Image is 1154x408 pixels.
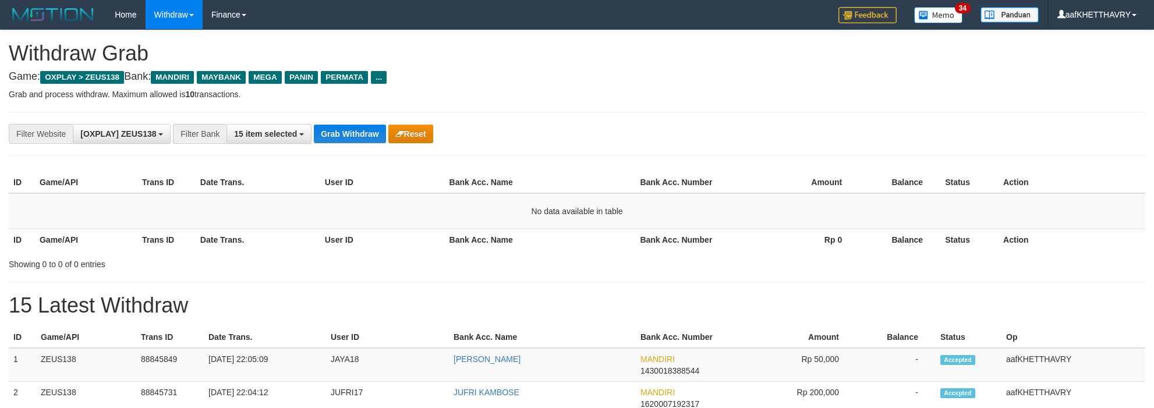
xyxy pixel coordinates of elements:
[940,355,975,365] span: Accepted
[73,124,171,144] button: [OXPLAY] ZEUS138
[285,71,318,84] span: PANIN
[1001,327,1145,348] th: Op
[151,71,194,84] span: MANDIRI
[936,327,1001,348] th: Status
[36,327,136,348] th: Game/API
[234,129,297,139] span: 15 item selected
[204,348,326,382] td: [DATE] 22:05:09
[640,354,675,364] span: MANDIRI
[635,172,738,193] th: Bank Acc. Number
[980,7,1039,23] img: panduan.png
[454,354,521,364] a: [PERSON_NAME]
[914,7,963,23] img: Button%20Memo.svg
[196,172,320,193] th: Date Trans.
[635,229,738,250] th: Bank Acc. Number
[321,71,368,84] span: PERMATA
[1001,348,1145,382] td: aafKHETTHAVRY
[856,348,936,382] td: -
[636,327,737,348] th: Bank Acc. Number
[226,124,311,144] button: 15 item selected
[249,71,282,84] span: MEGA
[738,229,859,250] th: Rp 0
[940,388,975,398] span: Accepted
[454,388,519,397] a: JUFRI KAMBOSE
[856,327,936,348] th: Balance
[371,71,387,84] span: ...
[196,229,320,250] th: Date Trans.
[9,229,35,250] th: ID
[314,125,385,143] button: Grab Withdraw
[9,42,1145,65] h1: Withdraw Grab
[640,366,699,375] span: Copy 1430018388544 to clipboard
[136,327,204,348] th: Trans ID
[737,348,856,382] td: Rp 50,000
[9,193,1145,229] td: No data available in table
[36,348,136,382] td: ZEUS138
[204,327,326,348] th: Date Trans.
[136,348,204,382] td: 88845849
[326,327,449,348] th: User ID
[9,172,35,193] th: ID
[173,124,226,144] div: Filter Bank
[40,71,124,84] span: OXPLAY > ZEUS138
[999,172,1145,193] th: Action
[9,327,36,348] th: ID
[738,172,859,193] th: Amount
[838,7,897,23] img: Feedback.jpg
[9,6,97,23] img: MOTION_logo.png
[940,229,999,250] th: Status
[737,327,856,348] th: Amount
[388,125,433,143] button: Reset
[9,124,73,144] div: Filter Website
[449,327,636,348] th: Bank Acc. Name
[9,71,1145,83] h4: Game: Bank:
[999,229,1145,250] th: Action
[137,172,196,193] th: Trans ID
[197,71,246,84] span: MAYBANK
[35,229,137,250] th: Game/API
[445,172,636,193] th: Bank Acc. Name
[80,129,156,139] span: [OXPLAY] ZEUS138
[445,229,636,250] th: Bank Acc. Name
[9,88,1145,100] p: Grab and process withdraw. Maximum allowed is transactions.
[320,172,445,193] th: User ID
[859,172,940,193] th: Balance
[640,388,675,397] span: MANDIRI
[35,172,137,193] th: Game/API
[137,229,196,250] th: Trans ID
[940,172,999,193] th: Status
[955,3,971,13] span: 34
[9,254,472,270] div: Showing 0 to 0 of 0 entries
[185,90,194,99] strong: 10
[320,229,445,250] th: User ID
[859,229,940,250] th: Balance
[326,348,449,382] td: JAYA18
[9,348,36,382] td: 1
[9,294,1145,317] h1: 15 Latest Withdraw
